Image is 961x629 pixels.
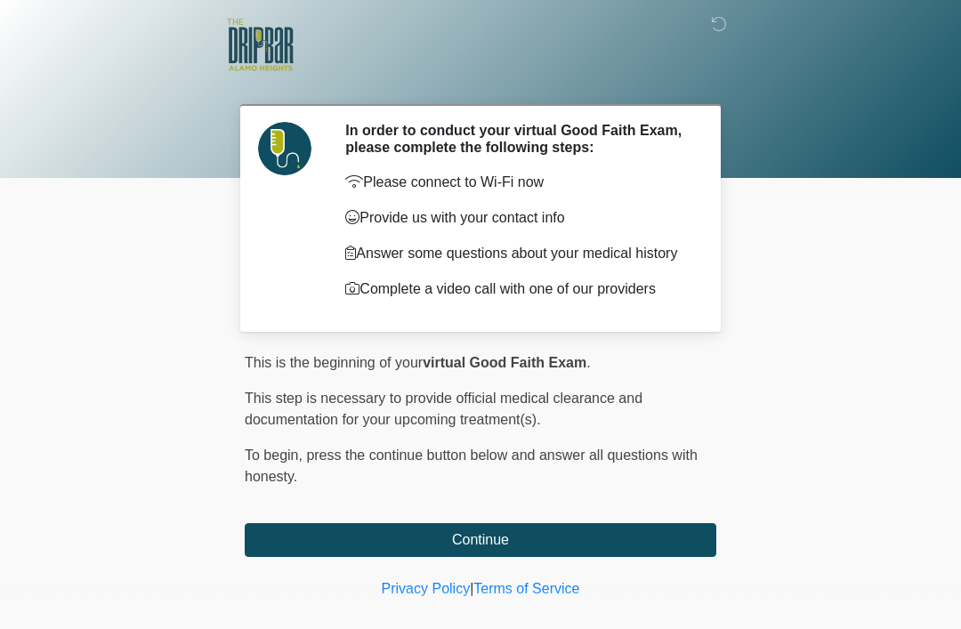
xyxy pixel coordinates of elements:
p: Please connect to Wi-Fi now [345,172,690,193]
img: Agent Avatar [258,122,311,175]
a: | [470,581,473,596]
span: press the continue button below and answer all questions with honesty. [245,448,698,484]
a: Terms of Service [473,581,579,596]
span: This is the beginning of your [245,355,423,370]
button: Continue [245,523,716,557]
strong: virtual Good Faith Exam [423,355,586,370]
img: The DRIPBaR - Alamo Heights Logo [227,13,294,77]
span: This step is necessary to provide official medical clearance and documentation for your upcoming ... [245,391,642,427]
p: Answer some questions about your medical history [345,243,690,264]
p: Complete a video call with one of our providers [345,278,690,300]
a: Privacy Policy [382,581,471,596]
span: . [586,355,590,370]
p: Provide us with your contact info [345,207,690,229]
h2: In order to conduct your virtual Good Faith Exam, please complete the following steps: [345,122,690,156]
span: To begin, [245,448,306,463]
